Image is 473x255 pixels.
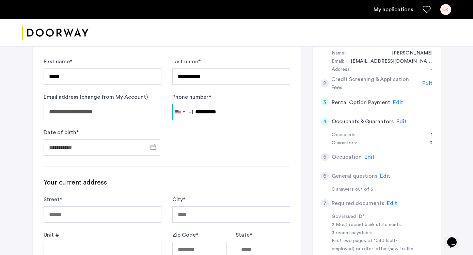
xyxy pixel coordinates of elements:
h5: Credit Screening & Application Fees [331,75,420,92]
div: 2 Most recent bank statements: [332,221,417,229]
span: Edit [387,201,397,206]
div: Lydia Kalmen-Tran [385,49,432,58]
div: Name: [332,49,345,58]
div: 5 [321,153,329,161]
label: Email address (change from My Account) [44,93,148,101]
h5: General questions [332,172,377,180]
div: 0 answers out of 5 [332,186,432,194]
h5: Rental Option Payment [332,98,390,107]
h5: Occupation [332,153,362,161]
div: Address: [332,66,351,74]
h5: Occupants & Guarantors [332,117,394,126]
div: 0 [423,139,432,147]
a: My application [374,5,413,14]
div: LK [440,4,451,15]
a: Favorites [423,5,431,14]
div: 2 [321,79,329,87]
span: Edit [422,81,432,86]
label: Street * [44,195,62,204]
div: Guarantors: [332,139,357,147]
label: Phone number * [172,93,211,101]
img: logo [22,20,89,46]
button: Selected country [173,104,193,120]
div: lydibug60@hotmail.com [344,58,432,66]
button: Open calendar [149,143,157,151]
label: State * [236,231,252,239]
div: - [424,66,432,74]
span: Edit [393,100,403,105]
label: First name * [44,58,72,66]
div: 3 [321,98,329,107]
div: Email: [332,58,344,66]
div: +1 [188,108,193,116]
span: Edit [364,154,375,160]
span: Edit [396,119,407,124]
div: Gov issued ID*: [332,213,417,221]
label: City * [172,195,185,204]
iframe: chat widget [444,228,466,248]
label: Unit # [44,231,59,239]
div: Occupants: [332,131,357,139]
div: 7 [321,199,329,207]
div: 6 [321,172,329,180]
a: Cazamio logo [22,20,89,46]
label: Zip Code * [172,231,198,239]
h3: Your current address [44,178,290,187]
h5: Required documents [332,199,384,207]
div: 3 recent paystubs: [332,229,417,237]
div: 1 [424,131,432,139]
div: 4 [321,117,329,126]
label: Date of birth * [44,128,79,137]
label: Last name * [172,58,201,66]
span: Edit [380,173,390,179]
